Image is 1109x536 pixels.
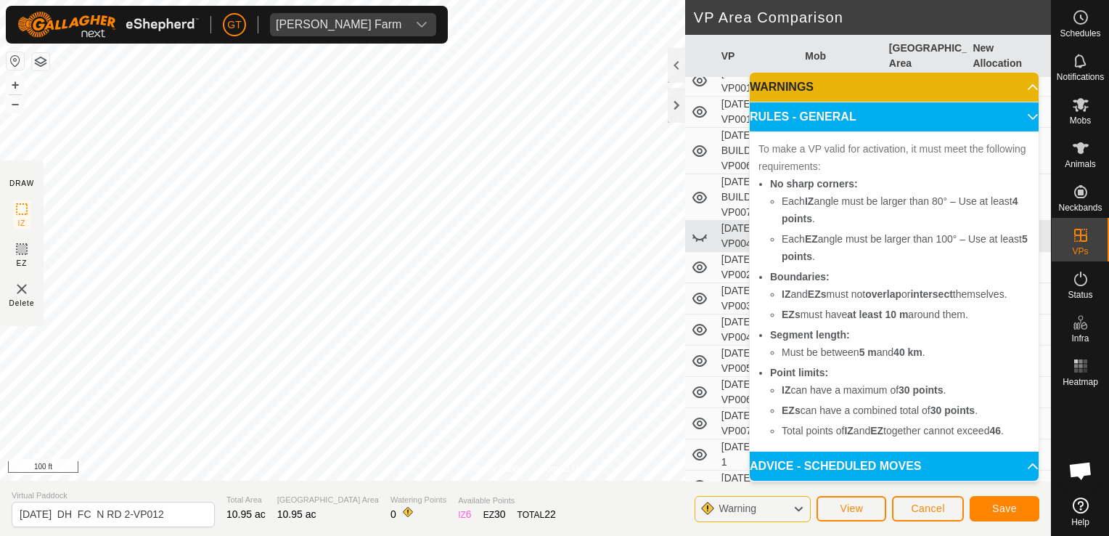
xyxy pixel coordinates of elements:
[9,178,34,189] div: DRAW
[910,288,952,300] b: intersect
[716,35,800,78] th: VP
[817,496,886,521] button: View
[18,218,26,229] span: IZ
[7,52,24,70] button: Reset Map
[840,503,863,514] span: View
[544,508,556,520] span: 22
[716,283,800,314] td: [DATE] EL SE-VP003
[226,494,266,506] span: Total Area
[805,195,814,207] b: IZ
[782,309,801,320] b: EZs
[750,102,1039,131] p-accordion-header: RULES - GENERAL
[468,462,523,475] a: Privacy Policy
[17,12,199,38] img: Gallagher Logo
[1071,334,1089,343] span: Infra
[782,195,1018,224] b: 4 points
[694,9,1051,26] h2: VP Area Comparison
[716,174,800,221] td: [DATE] AH N BUILDINGS-VP007
[517,507,556,522] div: TOTAL
[390,494,446,506] span: Watering Points
[1071,518,1089,527] span: Help
[770,271,830,283] b: Boundaries:
[7,76,24,94] button: +
[12,490,215,502] span: Virtual Paddock
[782,288,790,300] b: IZ
[277,508,316,520] span: 10.95 ac
[483,507,506,522] div: EZ
[540,462,583,475] a: Contact Us
[1059,449,1102,492] div: Open chat
[407,13,436,36] div: dropdown trigger
[466,508,472,520] span: 6
[716,65,800,97] td: [DATE] LL C 9-VP0016-VP011
[227,17,241,33] span: GT
[716,346,800,377] td: [DATE] EL SE-VP005
[1072,247,1088,256] span: VPs
[782,384,790,396] b: IZ
[716,439,800,471] td: [DATE] GT NC 1
[865,288,901,300] b: overlap
[750,111,856,123] span: RULES - GENERAL
[770,367,828,378] b: Point limits:
[1065,160,1096,168] span: Animals
[716,128,800,174] td: [DATE] AH N BUILDINGS-VP006
[1070,116,1091,125] span: Mobs
[276,19,401,31] div: [PERSON_NAME] Farm
[7,95,24,113] button: –
[782,381,1030,399] li: can have a maximum of .
[847,309,908,320] b: at least 10 m
[844,425,853,436] b: IZ
[716,252,800,283] td: [DATE] EL SE-VP002
[883,35,967,78] th: [GEOGRAPHIC_DATA] Area
[750,81,814,93] span: WARNINGS
[1052,492,1109,532] a: Help
[716,221,800,252] td: [DATE] CT 11-VP004
[716,314,800,346] td: [DATE] EL SE-VP004
[989,425,1001,436] b: 46
[911,503,945,514] span: Cancel
[719,503,756,514] span: Warning
[32,53,49,70] button: Map Layers
[782,402,1030,419] li: can have a combined total of .
[494,508,506,520] span: 30
[716,377,800,408] td: [DATE] EL SE-VP006
[17,258,28,269] span: EZ
[782,285,1030,303] li: and must not or themselves.
[270,13,407,36] span: Thoren Farm
[770,329,850,341] b: Segment length:
[277,494,379,506] span: [GEOGRAPHIC_DATA] Area
[716,471,800,502] td: [DATE] GT NC 1-VP002
[13,280,30,298] img: VP
[799,35,883,78] th: Mob
[750,131,1039,451] p-accordion-content: RULES - GENERAL
[782,233,1028,262] b: 5 points
[1060,29,1100,38] span: Schedules
[750,73,1039,102] p-accordion-header: WARNINGS
[782,306,1030,323] li: must have around them.
[750,452,1039,481] p-accordion-header: ADVICE - SCHEDULED MOVES
[716,408,800,439] td: [DATE] EL SE-VP007
[805,233,818,245] b: EZ
[716,97,800,128] td: [DATE] LL C 9-VP0016-VP012
[893,346,922,358] b: 40 km
[758,143,1026,172] span: To make a VP valid for activation, it must meet the following requirements:
[930,405,975,416] b: 30 points
[967,35,1051,78] th: New Allocation
[782,344,1030,361] li: Must be between and .
[390,508,396,520] span: 0
[782,422,1030,439] li: Total points of and together cannot exceed .
[458,495,556,507] span: Available Points
[770,178,858,190] b: No sharp corners:
[782,230,1030,265] li: Each angle must be larger than 100° – Use at least .
[1068,291,1092,299] span: Status
[899,384,943,396] b: 30 points
[782,405,801,416] b: EZs
[782,192,1030,227] li: Each angle must be larger than 80° – Use at least .
[9,298,35,309] span: Delete
[1057,73,1104,81] span: Notifications
[870,425,883,436] b: EZ
[859,346,877,358] b: 5 m
[808,288,827,300] b: EZs
[1058,203,1102,212] span: Neckbands
[892,496,964,521] button: Cancel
